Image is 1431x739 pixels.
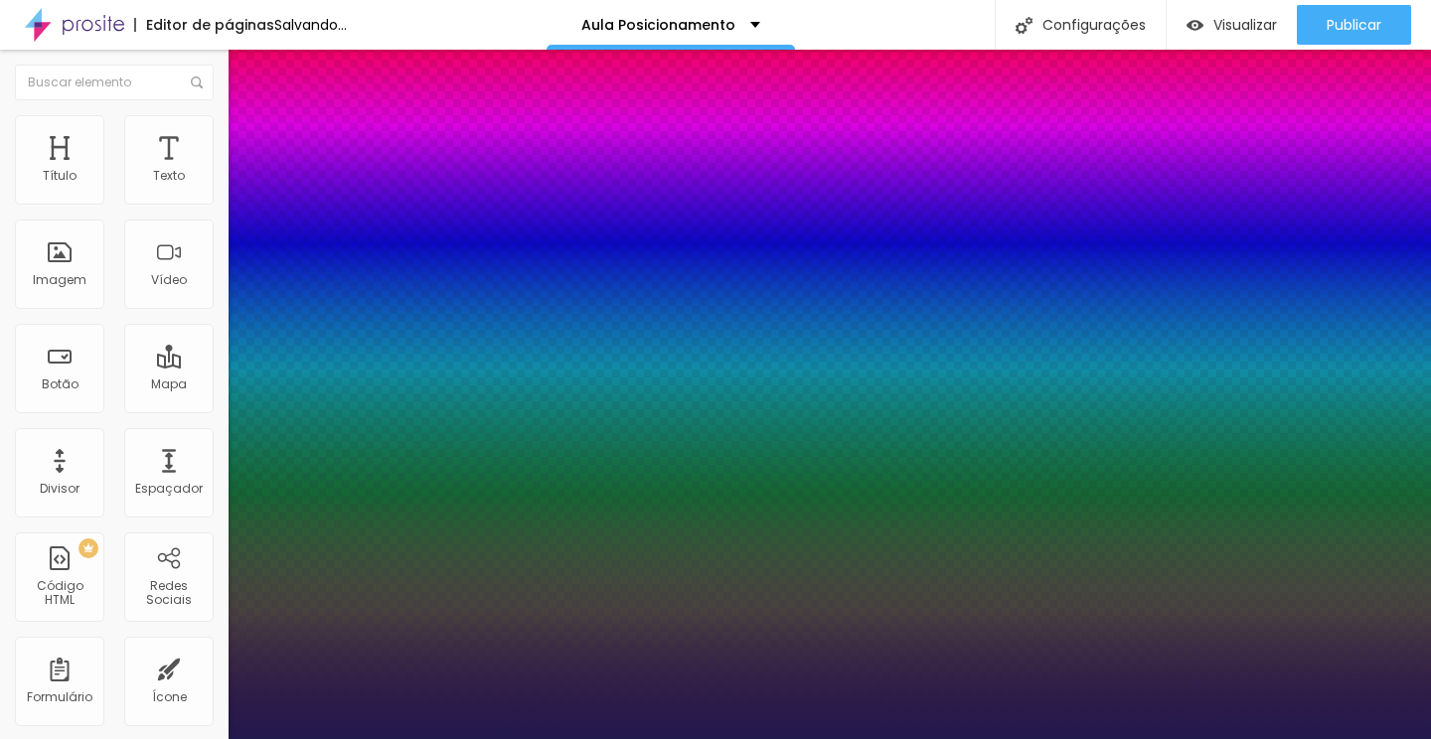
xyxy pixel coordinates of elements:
button: Publicar [1297,5,1411,45]
div: Divisor [40,482,79,496]
div: Vídeo [151,273,187,287]
div: Texto [153,169,185,183]
div: Editor de páginas [134,18,274,32]
div: Formulário [27,690,92,704]
div: Salvando... [274,18,347,32]
div: Código HTML [20,579,98,608]
div: Título [43,169,77,183]
img: Icone [1016,17,1033,34]
div: Botão [42,377,79,391]
div: Imagem [33,273,86,287]
div: Espaçador [135,482,203,496]
div: Redes Sociais [129,579,208,608]
span: Publicar [1327,17,1381,33]
img: view-1.svg [1187,17,1203,34]
img: Icone [191,76,203,88]
span: Visualizar [1213,17,1277,33]
p: Aula Posicionamento [581,18,735,32]
div: Ícone [152,690,187,704]
div: Mapa [151,377,187,391]
input: Buscar elemento [15,65,214,100]
button: Visualizar [1167,5,1297,45]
